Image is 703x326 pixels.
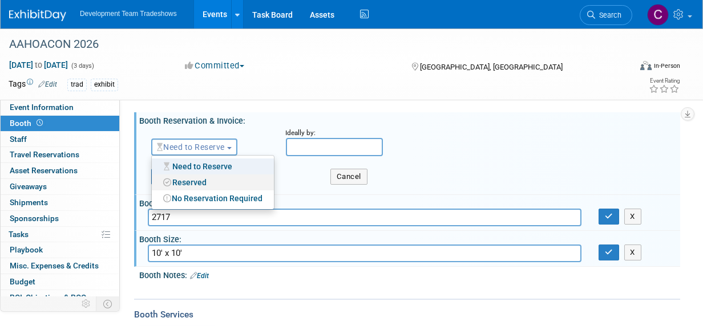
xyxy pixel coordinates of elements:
[10,182,47,191] span: Giveaways
[157,142,225,152] span: Need to Reserve
[10,245,43,254] span: Playbook
[10,293,86,302] span: ROI, Objectives & ROO
[9,230,29,239] span: Tasks
[10,135,27,144] span: Staff
[647,4,669,26] img: Courtney Perkins
[67,79,87,91] div: trad
[1,258,119,274] a: Misc. Expenses & Credits
[38,80,57,88] a: Edit
[91,79,118,91] div: exhibit
[10,261,99,270] span: Misc. Expenses & Credits
[10,103,74,112] span: Event Information
[139,231,680,245] div: Booth Size:
[1,290,119,305] a: ROI, Objectives & ROO
[1,227,119,242] a: Tasks
[10,150,79,159] span: Travel Reservations
[70,62,94,70] span: (3 days)
[640,61,652,70] img: Format-Inperson.png
[330,169,367,185] button: Cancel
[653,62,680,70] div: In-Person
[624,209,642,225] button: X
[10,166,78,175] span: Asset Reservations
[134,308,680,321] div: Booth Services
[583,59,680,76] div: Event Format
[1,116,119,131] a: Booth
[96,296,120,311] td: Toggle Event Tabs
[1,179,119,194] a: Giveaways
[151,138,237,156] button: Need to Reserve
[9,60,68,70] span: [DATE] [DATE]
[139,267,680,282] div: Booth Notes:
[1,147,119,162] a: Travel Reservations
[10,198,48,207] span: Shipments
[1,195,119,210] a: Shipments
[624,244,642,260] button: X
[649,78,680,84] div: Event Rating
[10,119,45,128] span: Booth
[152,174,274,190] a: Reserved
[152,190,274,206] a: No Reservation Required
[1,132,119,147] a: Staff
[76,296,96,311] td: Personalize Event Tab Strip
[1,211,119,226] a: Sponsorships
[33,60,44,70] span: to
[1,242,119,258] a: Playbook
[10,277,35,286] span: Budget
[1,100,119,115] a: Event Information
[10,214,59,223] span: Sponsorships
[80,10,177,18] span: Development Team Tradeshows
[181,60,249,72] button: Committed
[595,11,621,19] span: Search
[1,274,119,290] a: Budget
[34,119,45,127] span: Booth not reserved yet
[139,112,680,127] div: Booth Reservation & Invoice:
[420,63,563,71] span: [GEOGRAPHIC_DATA], [GEOGRAPHIC_DATA]
[190,272,209,280] a: Edit
[286,128,672,138] div: Ideally by:
[5,34,623,55] div: AAHOACON 2026
[9,10,66,21] img: ExhibitDay
[152,158,274,174] a: Need to Reserve
[9,78,57,91] td: Tags
[139,195,680,209] div: Booth Number:
[580,5,632,25] a: Search
[1,163,119,178] a: Asset Reservations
